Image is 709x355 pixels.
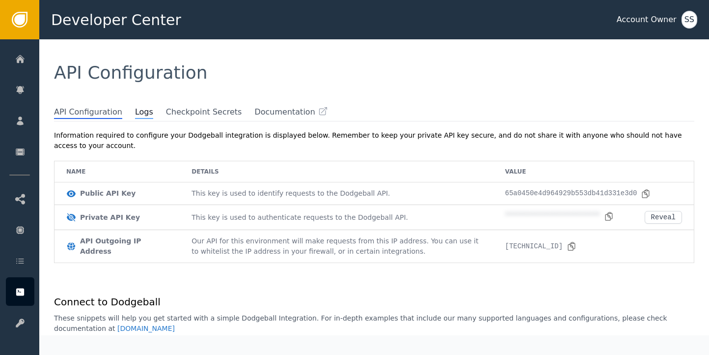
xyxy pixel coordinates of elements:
td: Value [493,161,694,182]
h1: Connect to Dodgeball [54,295,694,309]
td: This key is used to authenticate requests to the Dodgeball API. [180,205,493,230]
div: 65a0450e4d964929b553db41d331e3d0 [505,188,651,199]
div: API Outgoing IP Address [80,236,168,257]
span: API Configuration [54,62,208,83]
button: Reveal [645,211,682,224]
div: [TECHNICAL_ID] [505,241,577,252]
span: Checkpoint Secrets [166,106,242,118]
div: Public API Key [80,188,136,199]
span: API Configuration [54,106,122,119]
td: Details [180,161,493,182]
a: Documentation [254,106,327,118]
td: Our API for this environment will make requests from this IP address. You can use it to whitelist... [180,230,493,263]
td: This key is used to identify requests to the Dodgeball API. [180,182,493,205]
button: SS [682,11,697,29]
div: Account Owner [617,14,677,26]
span: Logs [135,106,153,119]
div: Private API Key [80,212,140,223]
span: Developer Center [51,9,181,31]
span: Documentation [254,106,315,118]
p: These snippets will help you get started with a simple Dodgeball Integration. For in-depth exampl... [54,313,694,334]
div: Information required to configure your Dodgeball integration is displayed below. Remember to keep... [54,130,694,151]
td: Name [55,161,180,182]
a: [DOMAIN_NAME] [117,325,175,332]
div: Reveal [651,213,676,221]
